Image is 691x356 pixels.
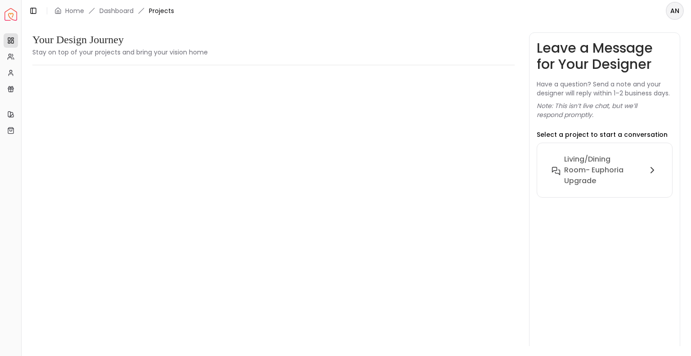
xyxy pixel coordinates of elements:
span: AN [667,3,683,19]
button: Living/Dining Room- Euphoria Upgrade [544,150,665,190]
p: Select a project to start a conversation [537,130,668,139]
p: Note: This isn’t live chat, but we’ll respond promptly. [537,101,673,119]
h3: Leave a Message for Your Designer [537,40,673,72]
h3: Your Design Journey [32,32,208,47]
p: Have a question? Send a note and your designer will reply within 1–2 business days. [537,80,673,98]
small: Stay on top of your projects and bring your vision home [32,48,208,57]
img: Spacejoy Logo [4,8,17,21]
a: Spacejoy [4,8,17,21]
a: Dashboard [99,6,134,15]
nav: breadcrumb [54,6,174,15]
h6: Living/Dining Room- Euphoria Upgrade [564,154,631,186]
button: AN [666,2,684,20]
a: Home [65,6,84,15]
span: Projects [149,6,174,15]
